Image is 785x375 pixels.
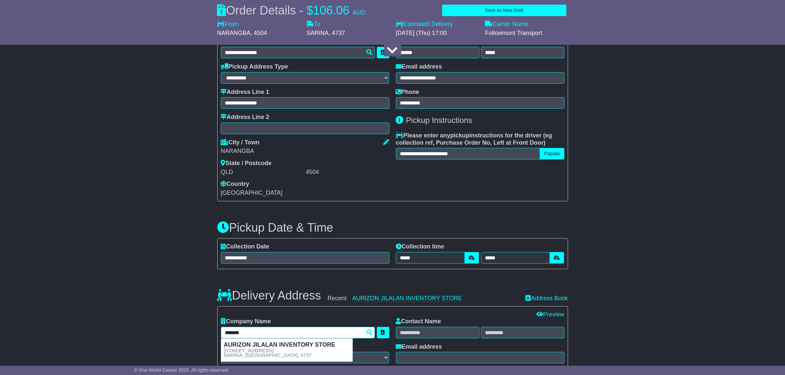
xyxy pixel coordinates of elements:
button: Save as New Draft [442,5,566,16]
small: [STREET_ADDRESS] SARINA, [GEOGRAPHIC_DATA], 4737 [224,348,312,358]
label: From [217,21,239,28]
h3: Delivery Address [217,289,321,302]
div: Order Details - [217,3,365,17]
label: Carrier Name [485,21,528,28]
div: QLD [221,169,304,176]
h3: Pickup Date & Time [217,221,568,234]
label: Address Line 1 [221,89,269,96]
button: Popular [540,148,564,159]
div: Followmont Transport [485,30,568,37]
span: AUD [353,9,365,16]
span: $ [307,4,313,17]
span: © One World Courier 2025. All rights reserved. [134,367,229,373]
label: State / Postcode [221,160,272,167]
span: , 4737 [329,30,345,36]
span: pickup [450,132,469,139]
span: Pickup Instructions [406,116,472,125]
div: [DATE] (Thu) 17:00 [396,30,479,37]
label: Email address [396,343,442,351]
span: 106.06 [313,4,349,17]
a: AURIZON JILALAN INVENTORY STORE [352,295,462,302]
label: Pickup Address Type [221,63,288,71]
label: Email address [396,63,442,71]
strong: AURIZON JILALAN INVENTORY STORE [224,341,335,348]
label: City / Town [221,139,260,146]
span: , 4504 [251,30,267,36]
label: Collection time [396,243,444,250]
span: eg collection ref, Purchase Order No, Left at Front Door [396,132,552,146]
label: To [307,21,320,28]
label: Contact Name [396,318,441,325]
label: Phone [396,89,419,96]
label: Please enter any instructions for the driver ( ) [396,132,564,146]
a: Address Book [526,295,568,302]
div: Recent: [328,295,519,302]
span: [GEOGRAPHIC_DATA] [221,189,283,196]
label: Collection Date [221,243,269,250]
label: Country [221,181,249,188]
label: Company Name [221,318,271,325]
div: NARANGBA [221,148,389,155]
span: NARANGBA [217,30,251,36]
label: Estimated Delivery [396,21,479,28]
div: 4504 [306,169,389,176]
a: Preview [536,311,564,318]
label: Address Line 2 [221,114,269,121]
span: SARINA [307,30,329,36]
